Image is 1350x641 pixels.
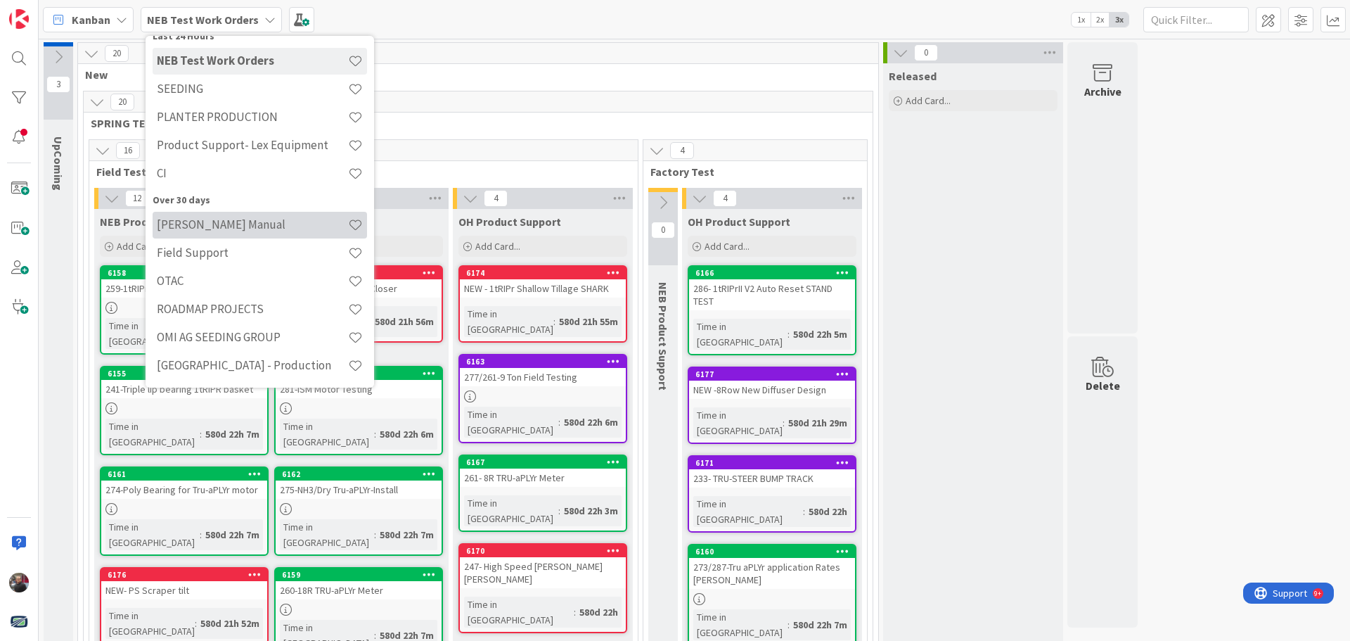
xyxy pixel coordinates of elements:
div: 6171 [695,458,855,468]
div: 6174 [466,268,626,278]
div: 6163 [466,357,626,367]
div: 6174 [460,267,626,279]
div: Delete [1086,377,1120,394]
span: Add Card... [906,94,951,107]
div: 6155241-Triple lip bearing 1tRIPR basket [101,367,267,398]
span: 20 [105,45,129,62]
div: 6162275-NH3/Dry Tru-aPLYr-Install [276,468,442,499]
span: 3 [46,76,70,93]
div: 6176 [108,570,267,580]
div: Over 30 days [153,193,367,208]
span: : [787,326,790,342]
div: 277/261-9 Ton Field Testing [460,368,626,386]
div: 6177 [689,368,855,381]
div: 6177 [695,369,855,379]
div: 281-ISM Motor Testing [276,380,442,398]
div: 6161 [101,468,267,481]
div: 6160 [695,547,855,557]
span: 0 [914,44,938,61]
span: OH Product Support [458,215,561,229]
div: Time in [GEOGRAPHIC_DATA] [693,407,783,438]
div: 580d 22h 7m [376,527,437,542]
div: 580d 22h 7m [790,617,851,633]
div: 6160 [689,545,855,558]
span: Factory Test [650,165,849,179]
div: 580d 21h 55m [555,314,622,329]
span: : [574,604,576,620]
div: 6162 [282,469,442,479]
div: Time in [GEOGRAPHIC_DATA] [105,419,200,450]
span: : [558,414,560,430]
span: Add Card... [117,240,162,253]
div: Time in [GEOGRAPHIC_DATA] [464,407,558,438]
span: Support [30,2,64,19]
div: 580d 21h 52m [197,616,263,631]
div: 6171 [689,457,855,469]
span: : [200,527,202,542]
h4: SEEDING [157,82,348,96]
span: 2x [1091,13,1110,27]
span: 1x [1072,13,1091,27]
a: 6167261- 8R TRU-aPLYr MeterTime in [GEOGRAPHIC_DATA]:580d 22h 3m [458,455,627,532]
div: 6176 [101,569,267,581]
span: 4 [484,190,508,207]
div: Time in [GEOGRAPHIC_DATA] [693,609,787,640]
span: : [195,616,197,631]
div: 6170247- High Speed [PERSON_NAME] [PERSON_NAME] [460,545,626,588]
a: 6166286- 1tRIPrII V2 Auto Reset STAND TESTTime in [GEOGRAPHIC_DATA]:580d 22h 5m [688,265,856,355]
a: 6155241-Triple lip bearing 1tRIPR basketTime in [GEOGRAPHIC_DATA]:580d 22h 7m [100,366,269,455]
span: : [787,617,790,633]
a: 6161274-Poly Bearing for Tru-aPLYr motorTime in [GEOGRAPHIC_DATA]:580d 22h 7m [100,467,269,556]
div: 6166 [689,267,855,279]
div: 6158259-1tRIPr II Crow Foot Basket [101,267,267,298]
img: Visit kanbanzone.com [9,9,29,29]
span: 12 [125,190,149,207]
div: 6174NEW - 1tRIPr Shallow Tillage SHARK [460,267,626,298]
span: Kanban [72,11,110,28]
h4: PLANTER PRODUCTION [157,110,348,124]
div: 580d 21h 56m [371,314,437,329]
div: 6158 [101,267,267,279]
span: : [803,504,805,519]
div: NEW- PS Scraper tilt [101,581,267,599]
div: 6159 [282,570,442,580]
span: 20 [110,94,134,110]
a: 6164281-ISM Motor TestingTime in [GEOGRAPHIC_DATA]:580d 22h 6m [274,366,443,455]
div: 247- High Speed [PERSON_NAME] [PERSON_NAME] [460,557,626,588]
div: 261- 8R TRU-aPLYr Meter [460,469,626,487]
span: Released [889,69,937,83]
div: 6155 [101,367,267,380]
div: Time in [GEOGRAPHIC_DATA] [464,306,553,337]
div: 274-Poly Bearing for Tru-aPLYr motor [101,481,267,499]
span: SPRING TEST [91,116,855,130]
h4: Product Support- Lex Equipment [157,138,348,152]
div: 6167 [466,457,626,467]
div: 241-Triple lip bearing 1tRIPR basket [101,380,267,398]
span: 3x [1110,13,1129,27]
span: 16 [116,142,140,159]
span: UpComing [51,137,65,191]
span: 4 [713,190,737,207]
h4: OTAC [157,274,348,288]
span: : [783,415,785,431]
div: Time in [GEOGRAPHIC_DATA] [280,419,374,450]
div: 580d 22h [805,504,851,519]
div: Time in [GEOGRAPHIC_DATA] [693,319,787,350]
h4: Field Support [157,246,348,260]
span: Add Card... [705,240,750,253]
div: 580d 22h 7m [202,426,263,442]
div: Time in [GEOGRAPHIC_DATA] [105,519,200,550]
div: 275-NH3/Dry Tru-aPLYr-Install [276,481,442,499]
div: NEW - 1tRIPr Shallow Tillage SHARK [460,279,626,298]
div: 580d 21h 29m [785,415,851,431]
div: 580d 22h 3m [560,503,622,519]
div: 580d 22h 7m [202,527,263,542]
span: New [85,68,861,82]
div: 6167 [460,456,626,469]
div: 6161 [108,469,267,479]
img: avatar [9,612,29,632]
b: NEB Test Work Orders [147,13,259,27]
span: OH Product Support [688,215,790,229]
a: 6162275-NH3/Dry Tru-aPLYr-InstallTime in [GEOGRAPHIC_DATA]:580d 22h 7m [274,467,443,556]
div: 6160273/287-Tru aPLYr application Rates [PERSON_NAME] [689,545,855,589]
